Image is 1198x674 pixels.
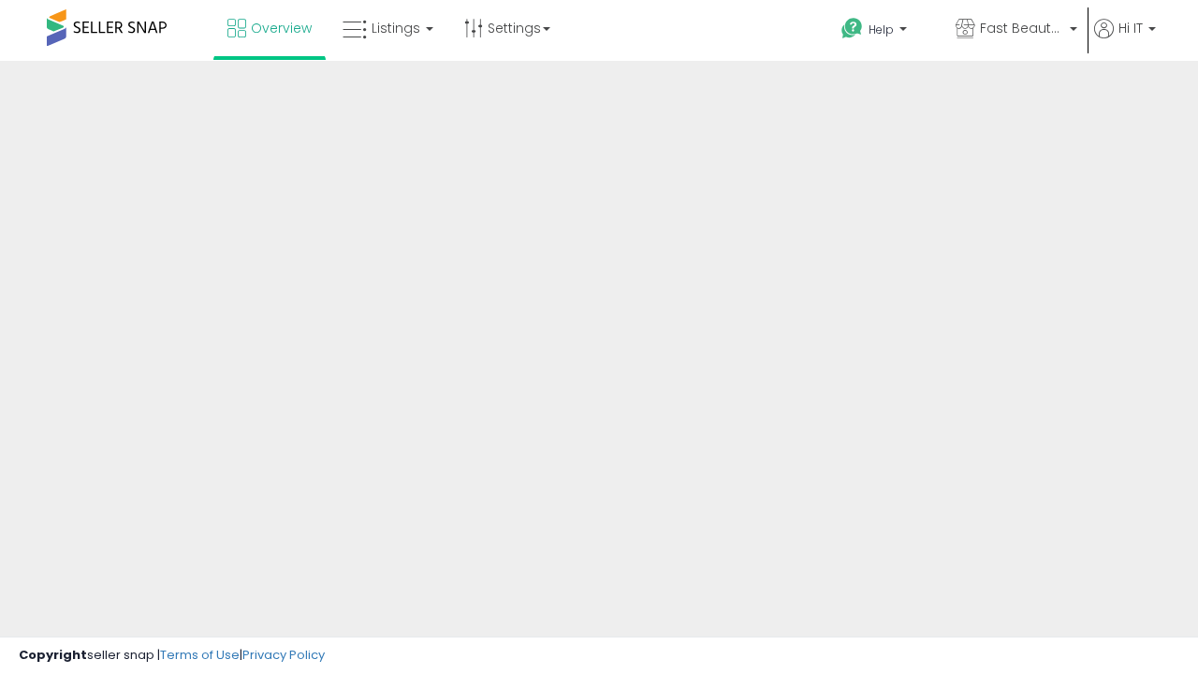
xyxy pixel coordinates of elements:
[160,646,240,664] a: Terms of Use
[840,17,864,40] i: Get Help
[242,646,325,664] a: Privacy Policy
[1118,19,1143,37] span: Hi IT
[869,22,894,37] span: Help
[372,19,420,37] span: Listings
[19,646,87,664] strong: Copyright
[826,3,939,61] a: Help
[19,647,325,665] div: seller snap | |
[251,19,312,37] span: Overview
[980,19,1064,37] span: Fast Beauty ([GEOGRAPHIC_DATA])
[1094,19,1156,61] a: Hi IT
